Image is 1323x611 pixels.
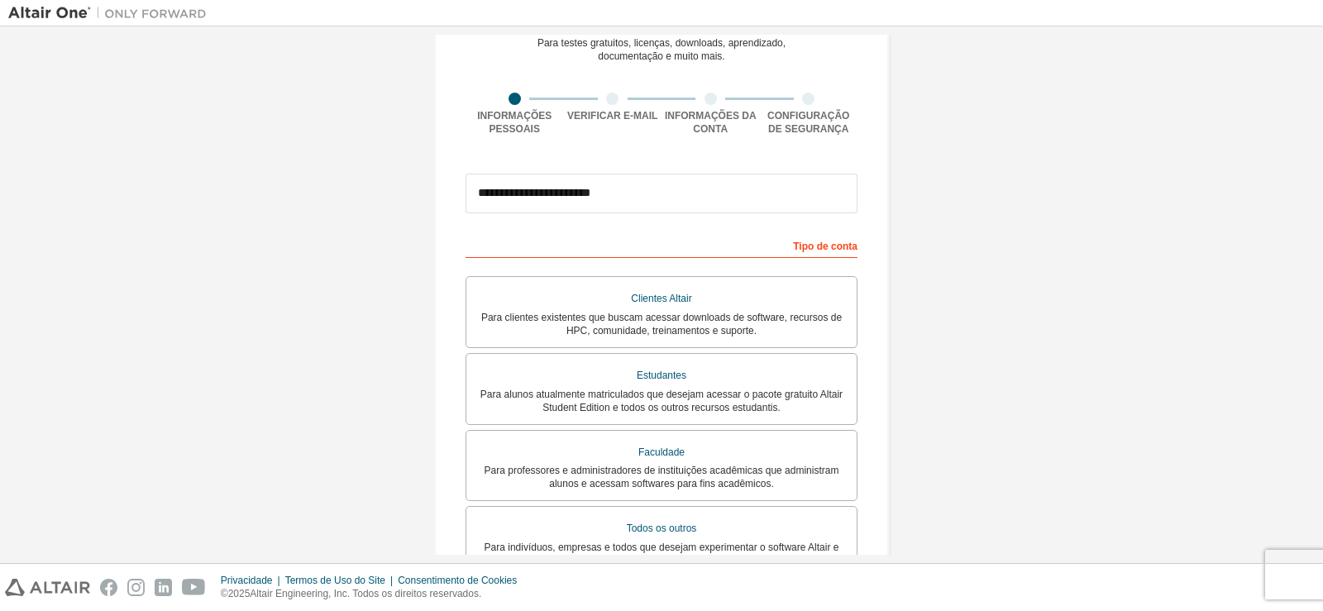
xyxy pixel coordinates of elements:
[285,575,385,586] font: Termos de Uso do Site
[480,389,843,413] font: Para alunos atualmente matriculados que desejam acessar o pacote gratuito Altair Student Edition ...
[481,312,842,337] font: Para clientes existentes que buscam acessar downloads de software, recursos de HPC, comunidade, t...
[477,110,552,135] font: Informações pessoais
[182,579,206,596] img: youtube.svg
[5,579,90,596] img: altair_logo.svg
[100,579,117,596] img: facebook.svg
[155,579,172,596] img: linkedin.svg
[221,588,228,599] font: ©
[250,588,481,599] font: Altair Engineering, Inc. Todos os direitos reservados.
[637,370,686,381] font: Estudantes
[627,523,697,534] font: Todos os outros
[485,542,839,566] font: Para indivíduos, empresas e todos que desejam experimentar o software Altair e explorar nossas of...
[8,5,215,21] img: Altair Um
[127,579,145,596] img: instagram.svg
[537,37,786,49] font: Para testes gratuitos, licenças, downloads, aprendizado,
[221,575,273,586] font: Privacidade
[638,446,685,458] font: Faculdade
[598,50,724,62] font: documentação e muito mais.
[665,110,757,135] font: Informações da conta
[793,241,857,252] font: Tipo de conta
[228,588,251,599] font: 2025
[485,465,839,489] font: Para professores e administradores de instituições acadêmicas que administram alunos e acessam so...
[398,575,517,586] font: Consentimento de Cookies
[631,293,691,304] font: Clientes Altair
[767,110,849,135] font: Configuração de segurança
[567,110,657,122] font: Verificar e-mail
